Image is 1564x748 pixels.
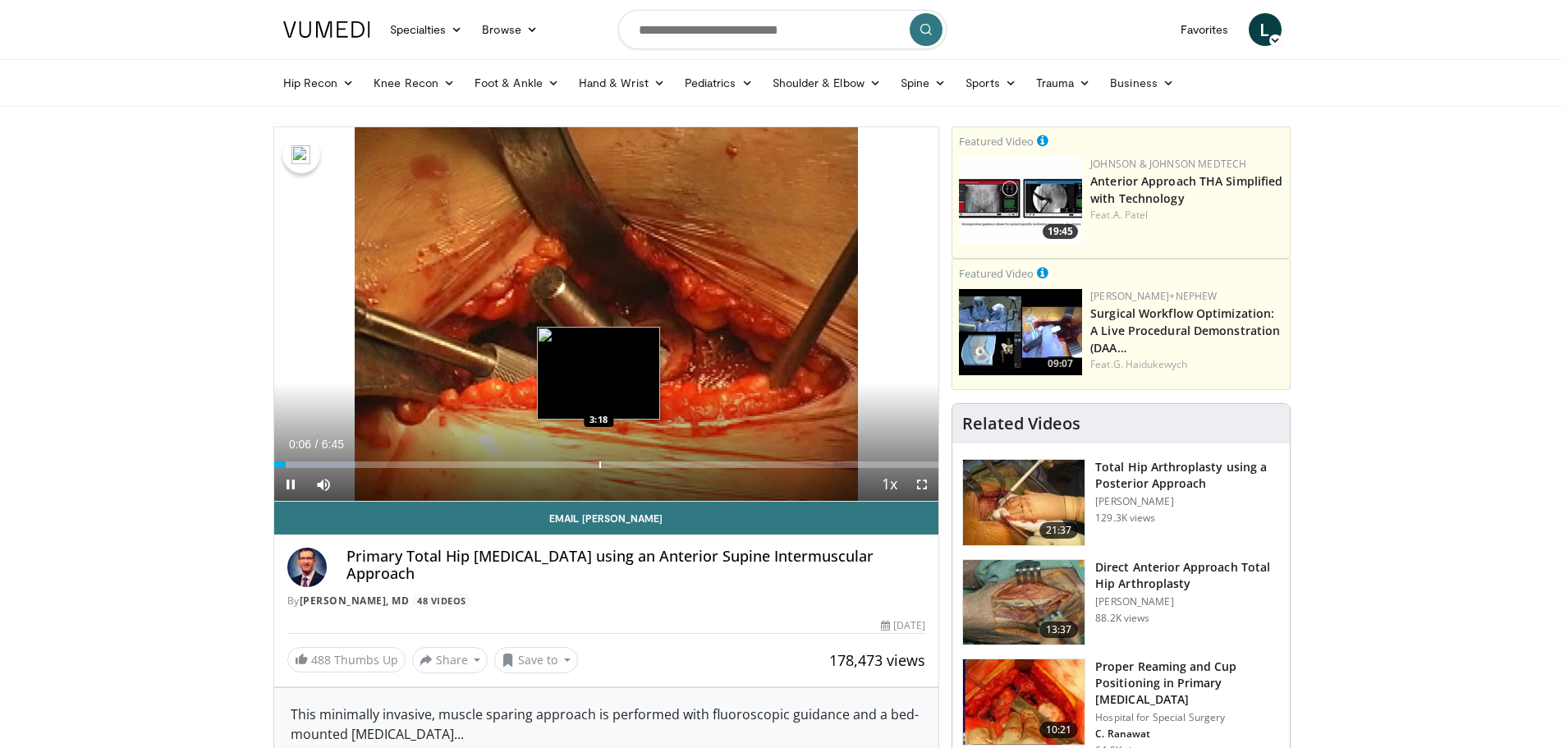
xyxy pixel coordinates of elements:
[1090,289,1217,303] a: [PERSON_NAME]+Nephew
[1043,224,1078,239] span: 19:45
[1039,522,1079,539] span: 21:37
[465,67,569,99] a: Foot & Ankle
[959,157,1082,243] a: 19:45
[1095,595,1280,608] p: [PERSON_NAME]
[963,560,1085,645] img: 294118_0000_1.png.150x105_q85_crop-smart_upscale.jpg
[959,266,1034,281] small: Featured Video
[959,134,1034,149] small: Featured Video
[1090,208,1283,223] div: Feat.
[1095,727,1280,741] p: C. Ranawat
[1090,157,1246,171] a: Johnson & Johnson MedTech
[289,438,311,451] span: 0:06
[1090,173,1282,206] a: Anterior Approach THA Simplified with Technology
[763,67,891,99] a: Shoulder & Elbow
[1095,559,1280,592] h3: Direct Anterior Approach Total Hip Arthroplasty
[307,468,340,501] button: Mute
[287,647,406,672] a: 488 Thumbs Up
[675,67,763,99] a: Pediatrics
[959,289,1082,375] img: bcfc90b5-8c69-4b20-afee-af4c0acaf118.150x105_q85_crop-smart_upscale.jpg
[956,67,1026,99] a: Sports
[346,548,926,583] h4: Primary Total Hip [MEDICAL_DATA] using an Anterior Supine Intermuscular Approach
[618,10,947,49] input: Search topics, interventions
[1043,356,1078,371] span: 09:07
[1090,357,1283,372] div: Feat.
[273,67,365,99] a: Hip Recon
[380,13,473,46] a: Specialties
[274,502,939,535] a: Email [PERSON_NAME]
[1113,208,1149,222] a: A. Patel
[322,438,344,451] span: 6:45
[1113,357,1187,371] a: G. Haidukewych
[906,468,938,501] button: Fullscreen
[963,460,1085,545] img: 286987_0000_1.png.150x105_q85_crop-smart_upscale.jpg
[1095,612,1149,625] p: 88.2K views
[300,594,410,608] a: [PERSON_NAME], MD
[283,21,370,38] img: VuMedi Logo
[569,67,675,99] a: Hand & Wrist
[311,652,331,668] span: 488
[1095,495,1280,508] p: [PERSON_NAME]
[962,559,1280,646] a: 13:37 Direct Anterior Approach Total Hip Arthroplasty [PERSON_NAME] 88.2K views
[881,618,925,633] div: [DATE]
[537,327,660,420] img: image.jpeg
[1249,13,1282,46] a: L
[959,157,1082,243] img: 06bb1c17-1231-4454-8f12-6191b0b3b81a.150x105_q85_crop-smart_upscale.jpg
[1100,67,1184,99] a: Business
[364,67,465,99] a: Knee Recon
[412,594,472,608] a: 48 Videos
[1095,512,1155,525] p: 129.3K views
[829,650,925,670] span: 178,473 views
[494,647,578,673] button: Save to
[1090,305,1280,356] a: Surgical Workflow Optimization: A Live Procedural Demonstration (DAA…
[959,289,1082,375] a: 09:07
[274,461,939,468] div: Progress Bar
[274,127,939,502] video-js: Video Player
[1095,711,1280,724] p: Hospital for Special Surgery
[963,659,1085,745] img: 9ceeadf7-7a50-4be6-849f-8c42a554e74d.150x105_q85_crop-smart_upscale.jpg
[1095,659,1280,708] h3: Proper Reaming and Cup Positioning in Primary [MEDICAL_DATA]
[472,13,548,46] a: Browse
[1095,459,1280,492] h3: Total Hip Arthroplasty using a Posterior Approach
[891,67,956,99] a: Spine
[1171,13,1239,46] a: Favorites
[287,548,327,587] img: Avatar
[274,468,307,501] button: Pause
[962,414,1080,434] h4: Related Videos
[1039,622,1079,638] span: 13:37
[962,459,1280,546] a: 21:37 Total Hip Arthroplasty using a Posterior Approach [PERSON_NAME] 129.3K views
[315,438,319,451] span: /
[287,594,926,608] div: By
[291,145,310,164] img: shield_red.svg
[412,647,488,673] button: Share
[873,468,906,501] button: Playback Rate
[1026,67,1101,99] a: Trauma
[1039,722,1079,738] span: 10:21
